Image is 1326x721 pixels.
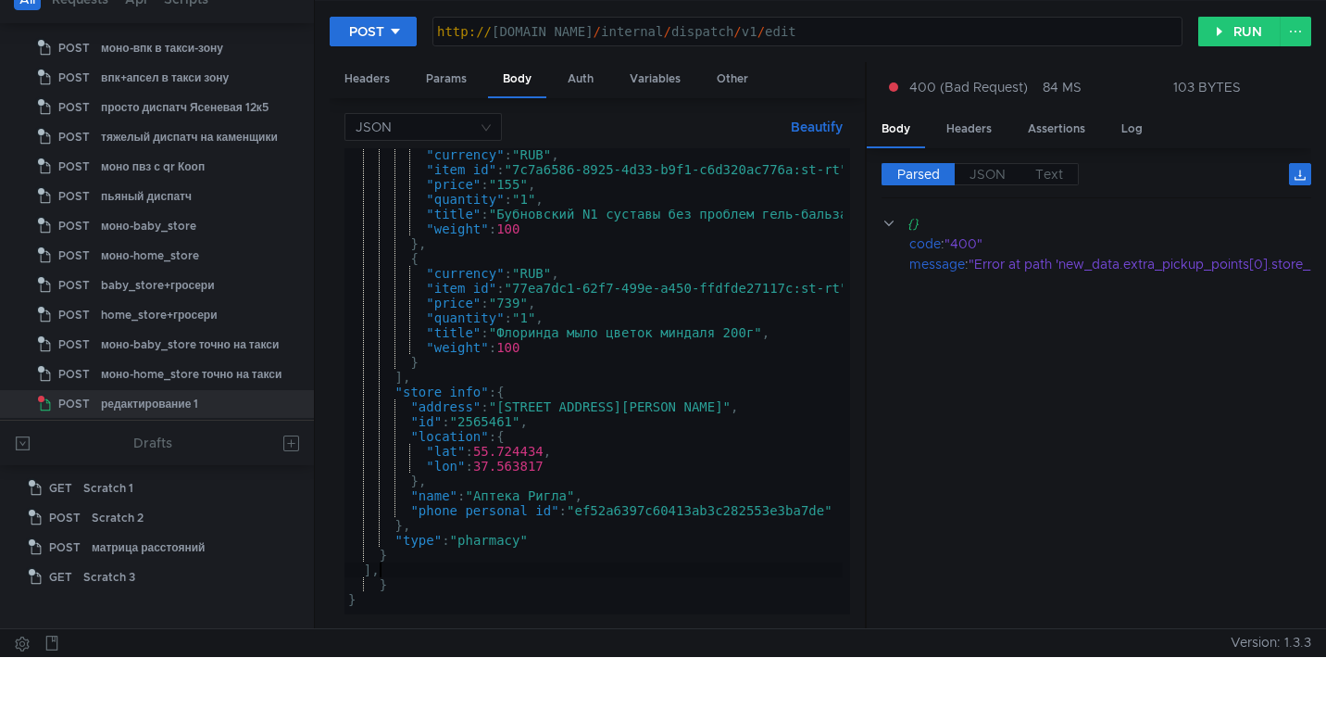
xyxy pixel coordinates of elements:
span: GET [49,474,72,502]
div: пьяный диспатч [101,183,192,210]
div: code [909,234,941,254]
div: Headers [330,62,405,96]
div: Assertions [1013,112,1100,146]
div: моно-home_store [101,242,199,270]
div: моно-впк в такси-зону [101,34,223,62]
div: Drafts [133,432,172,454]
button: POST [330,17,417,46]
span: POST [58,34,90,62]
div: Body [488,62,546,98]
div: моно-baby_store [101,212,196,240]
div: редактирование 1 [101,390,198,418]
span: 400 (Bad Request) [909,77,1028,97]
button: RUN [1198,17,1281,46]
div: baby_store+гросери [101,272,215,299]
div: моно-home_store точно на такси [101,360,281,388]
span: POST [58,212,90,240]
div: Variables [615,62,695,96]
div: Auth [553,62,608,96]
span: POST [58,94,90,121]
div: Other [702,62,763,96]
span: JSON [969,166,1006,183]
div: Body [867,112,925,148]
span: POST [58,183,90,210]
div: просто диспатч Ясеневая 12к5 [101,94,269,121]
div: Scratch 3 [83,563,135,591]
span: POST [49,534,81,562]
div: home_store+гросери [101,301,218,329]
span: POST [58,123,90,151]
span: POST [58,390,90,418]
div: моно пвз с qr Кооп [101,153,205,181]
div: Log [1107,112,1157,146]
div: матрица расстояний [92,534,205,562]
div: впк+апсел в такси зону [101,64,229,92]
button: Beautify [783,116,850,138]
div: 103 BYTES [1173,79,1241,95]
div: моно-baby_store точно на такси [101,331,279,359]
span: Parsed [897,166,940,183]
span: Version: 1.3.3 [1231,629,1311,656]
div: Scratch 2 [92,504,144,532]
div: POST [349,21,384,42]
div: тяжелый диспатч на каменщики [101,123,278,151]
span: POST [58,301,90,329]
div: Params [411,62,482,96]
div: 84 MS [1043,79,1082,95]
div: Scratch 1 [83,474,133,502]
span: POST [58,242,90,270]
span: GET [49,563,72,591]
span: POST [58,64,90,92]
span: POST [49,504,81,532]
span: Text [1035,166,1063,183]
div: message [909,254,965,274]
span: POST [58,153,90,181]
span: POST [58,272,90,299]
span: POST [58,360,90,388]
div: Headers [932,112,1007,146]
span: POST [58,331,90,359]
